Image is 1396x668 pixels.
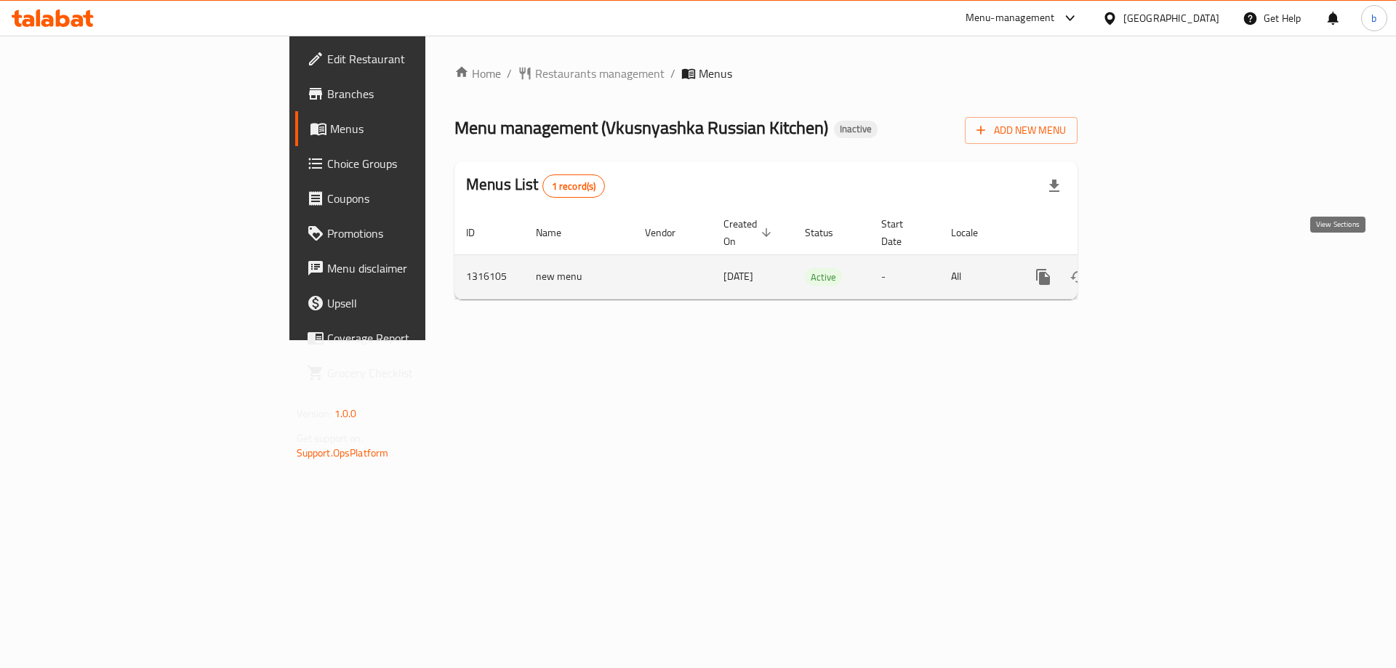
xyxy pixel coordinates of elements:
[535,65,665,82] span: Restaurants management
[327,259,511,277] span: Menu disclaimer
[297,429,364,448] span: Get support on:
[966,9,1055,27] div: Menu-management
[723,267,753,286] span: [DATE]
[951,224,997,241] span: Locale
[805,224,852,241] span: Status
[536,224,580,241] span: Name
[295,146,523,181] a: Choice Groups
[297,404,332,423] span: Version:
[295,76,523,111] a: Branches
[454,211,1177,299] table: enhanced table
[881,215,922,250] span: Start Date
[295,355,523,390] a: Grocery Checklist
[524,254,633,299] td: new menu
[466,174,605,198] h2: Menus List
[1123,10,1219,26] div: [GEOGRAPHIC_DATA]
[1037,169,1072,204] div: Export file
[965,117,1078,144] button: Add New Menu
[805,269,842,286] span: Active
[454,65,1078,82] nav: breadcrumb
[645,224,694,241] span: Vendor
[295,111,523,146] a: Menus
[834,123,878,135] span: Inactive
[834,121,878,138] div: Inactive
[870,254,939,299] td: -
[1371,10,1376,26] span: b
[327,50,511,68] span: Edit Restaurant
[723,215,776,250] span: Created On
[543,180,605,193] span: 1 record(s)
[327,85,511,102] span: Branches
[295,41,523,76] a: Edit Restaurant
[327,294,511,312] span: Upsell
[327,329,511,347] span: Coverage Report
[1026,259,1061,294] button: more
[699,65,732,82] span: Menus
[295,216,523,251] a: Promotions
[518,65,665,82] a: Restaurants management
[334,404,357,423] span: 1.0.0
[327,364,511,382] span: Grocery Checklist
[295,251,523,286] a: Menu disclaimer
[327,155,511,172] span: Choice Groups
[330,120,511,137] span: Menus
[327,225,511,242] span: Promotions
[454,111,828,144] span: Menu management ( Vkusnyashka Russian Kitchen )
[327,190,511,207] span: Coupons
[939,254,1014,299] td: All
[670,65,675,82] li: /
[542,174,606,198] div: Total records count
[297,443,389,462] a: Support.OpsPlatform
[295,181,523,216] a: Coupons
[1014,211,1177,255] th: Actions
[295,286,523,321] a: Upsell
[805,268,842,286] div: Active
[466,224,494,241] span: ID
[295,321,523,355] a: Coverage Report
[976,121,1066,140] span: Add New Menu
